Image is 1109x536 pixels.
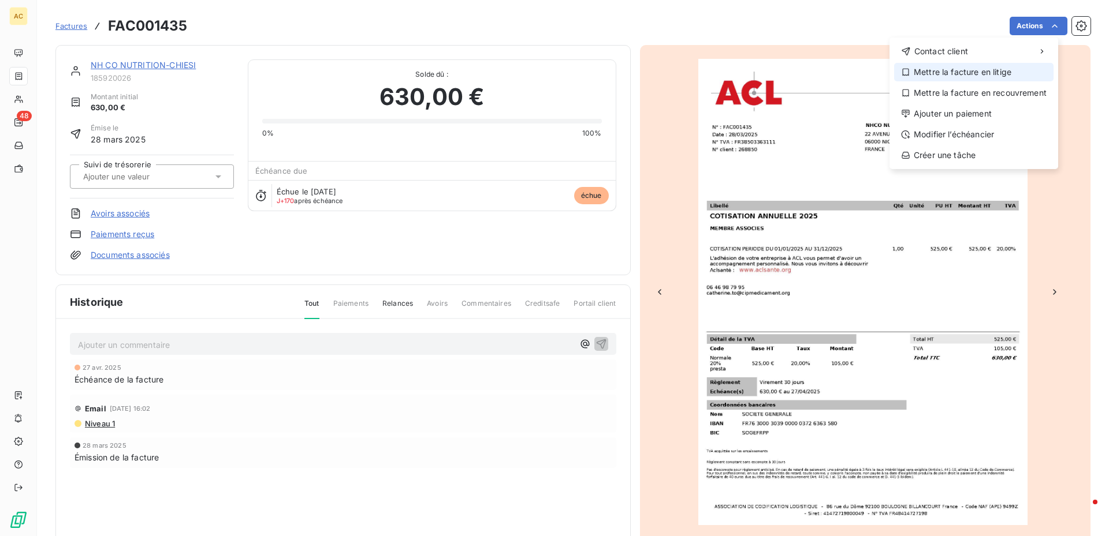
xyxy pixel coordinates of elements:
[894,125,1054,144] div: Modifier l’échéancier
[894,146,1054,164] div: Créer une tâche
[914,46,968,57] span: Contact client
[890,38,1058,169] div: Actions
[1070,497,1097,524] iframe: Intercom live chat
[894,63,1054,81] div: Mettre la facture en litige
[894,104,1054,123] div: Ajouter un paiement
[894,84,1054,102] div: Mettre la facture en recouvrement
